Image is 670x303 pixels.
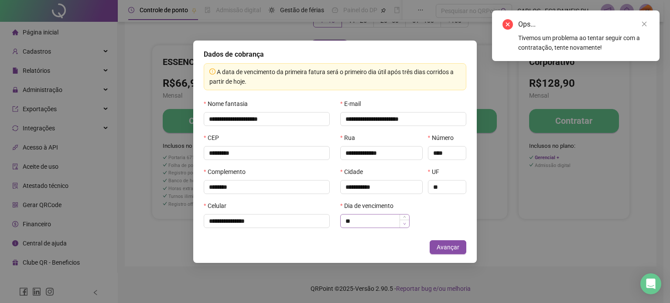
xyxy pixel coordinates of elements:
[639,19,649,29] a: Close
[403,222,406,225] span: down
[340,133,361,143] label: Rua
[430,240,466,254] button: Avançar
[640,273,661,294] div: Open Intercom Messenger
[502,19,513,30] span: close-circle
[518,19,649,30] div: Ops...
[340,167,369,177] label: Cidade
[204,49,466,60] h5: Dados de cobrança
[204,201,232,211] label: Celular
[340,201,399,211] label: Dia de vencimento
[437,242,459,252] span: Avançar
[340,99,366,109] label: E-mail
[428,133,459,143] label: Número
[641,21,647,27] span: close
[518,33,649,52] div: Tivemos um problema ao tentar seguir com a contratação, tente novamente!
[428,167,445,177] label: UF
[400,214,409,220] span: Increase Value
[204,99,253,109] label: Nome fantasia
[400,220,409,228] span: Decrease Value
[204,167,251,177] label: Complemento
[209,67,461,86] div: A data de vencimento da primeira fatura será o primeiro dia útil após três dias corridos a partir...
[209,68,215,75] span: exclamation-circle
[204,133,225,143] label: CEP
[403,215,406,218] span: up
